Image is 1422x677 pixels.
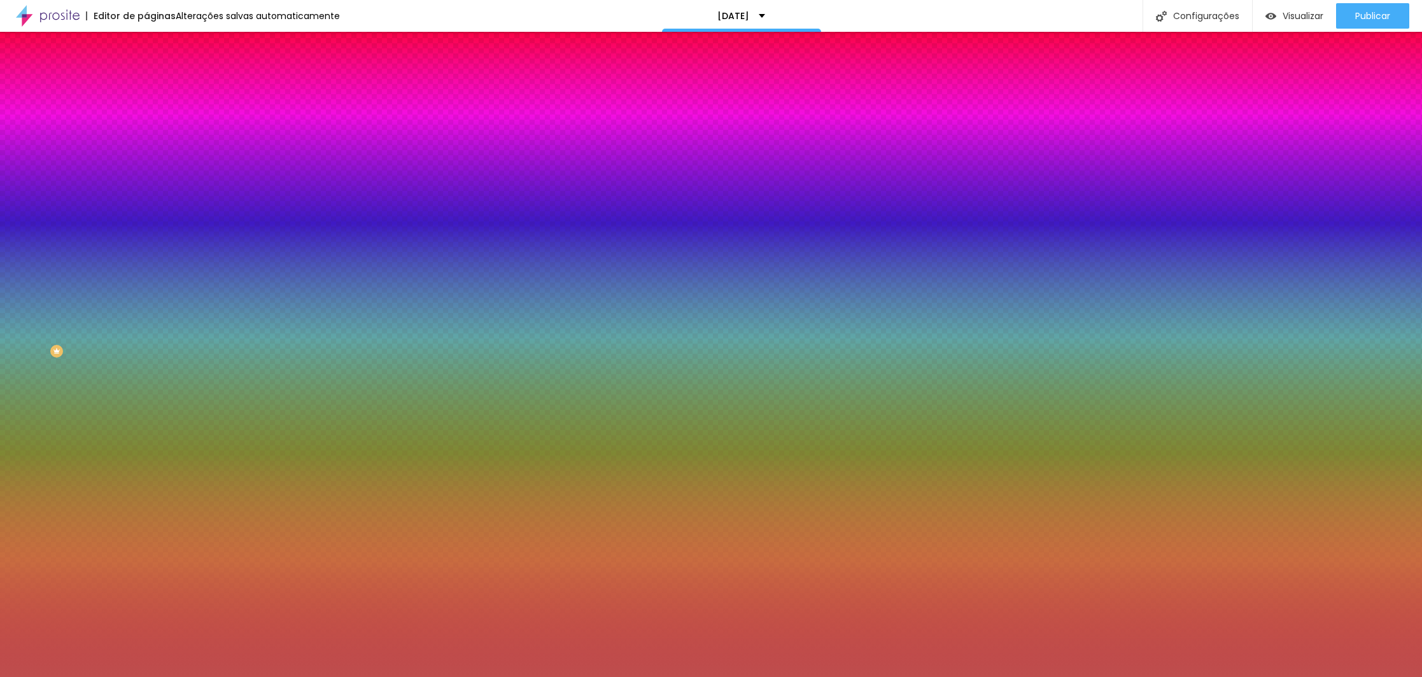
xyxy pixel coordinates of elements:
img: view-1.svg [1265,11,1276,22]
div: Alterações salvas automaticamente [176,11,340,20]
img: Icone [1156,11,1167,22]
p: [DATE] [717,11,749,20]
button: Publicar [1336,3,1409,29]
span: Visualizar [1283,11,1323,21]
button: Visualizar [1253,3,1336,29]
span: Publicar [1355,11,1390,21]
div: Editor de páginas [86,11,176,20]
